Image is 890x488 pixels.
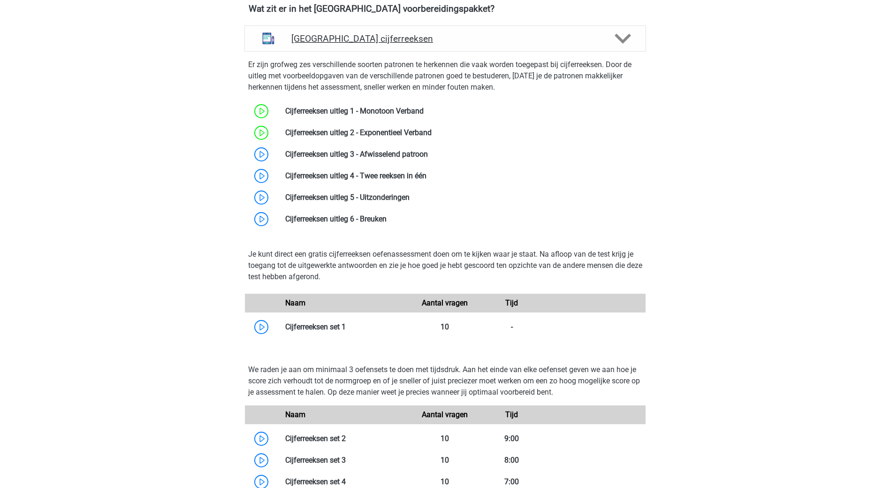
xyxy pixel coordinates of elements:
div: Cijferreeksen uitleg 3 - Afwisselend patroon [278,149,646,160]
div: Cijferreeksen uitleg 5 - Uitzonderingen [278,192,646,203]
a: cijferreeksen [GEOGRAPHIC_DATA] cijferreeksen [241,25,650,52]
img: cijferreeksen [256,26,281,51]
p: Je kunt direct een gratis cijferreeksen oefenassessment doen om te kijken waar je staat. Na afloo... [248,249,642,282]
h4: Wat zit er in het [GEOGRAPHIC_DATA] voorbereidingspakket? [249,3,642,14]
h4: [GEOGRAPHIC_DATA] cijferreeksen [291,33,599,44]
div: Tijd [479,297,545,309]
div: Cijferreeksen set 4 [278,476,412,488]
div: Cijferreeksen set 1 [278,321,412,333]
div: Cijferreeksen set 3 [278,455,412,466]
div: Cijferreeksen uitleg 6 - Breuken [278,213,646,225]
p: We raden je aan om minimaal 3 oefensets te doen met tijdsdruk. Aan het einde van elke oefenset ge... [248,364,642,398]
div: Cijferreeksen uitleg 4 - Twee reeksen in één [278,170,646,182]
div: Naam [278,297,412,309]
div: Cijferreeksen uitleg 1 - Monotoon Verband [278,106,646,117]
p: Er zijn grofweg zes verschillende soorten patronen te herkennen die vaak worden toegepast bij cij... [248,59,642,93]
div: Naam [278,409,412,420]
div: Tijd [479,409,545,420]
div: Cijferreeksen set 2 [278,433,412,444]
div: Aantal vragen [411,409,478,420]
div: Cijferreeksen uitleg 2 - Exponentieel Verband [278,127,646,138]
div: Aantal vragen [411,297,478,309]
